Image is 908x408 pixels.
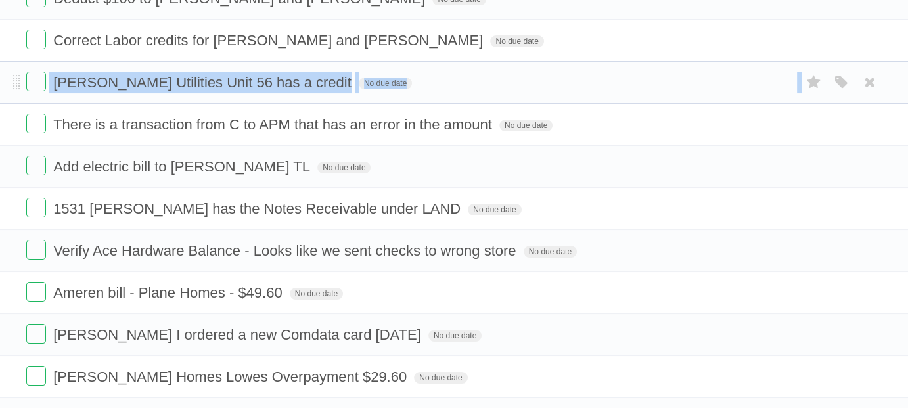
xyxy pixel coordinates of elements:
[428,330,482,342] span: No due date
[26,240,46,260] label: Done
[53,158,313,175] span: Add electric bill to [PERSON_NAME] TL
[26,156,46,175] label: Done
[53,369,410,385] span: [PERSON_NAME] Homes Lowes Overpayment $29.60
[414,372,467,384] span: No due date
[53,200,464,217] span: 1531 [PERSON_NAME] has the Notes Receivable under LAND
[26,198,46,217] label: Done
[26,282,46,302] label: Done
[26,324,46,344] label: Done
[290,288,343,300] span: No due date
[490,35,543,47] span: No due date
[53,284,286,301] span: Ameren bill - Plane Homes - $49.60
[53,32,486,49] span: Correct Labor credits for [PERSON_NAME] and [PERSON_NAME]
[26,366,46,386] label: Done
[53,116,495,133] span: There is a transaction from C to APM that has an error in the amount
[468,204,521,215] span: No due date
[802,72,827,93] label: Star task
[53,327,424,343] span: [PERSON_NAME] I ordered a new Comdata card [DATE]
[53,74,355,91] span: [PERSON_NAME] Utilities Unit 56 has a credit
[524,246,577,258] span: No due date
[359,78,412,89] span: No due date
[317,162,371,173] span: No due date
[26,72,46,91] label: Done
[499,120,553,131] span: No due date
[26,30,46,49] label: Done
[53,242,519,259] span: Verify Ace Hardware Balance - Looks like we sent checks to wrong store
[26,114,46,133] label: Done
